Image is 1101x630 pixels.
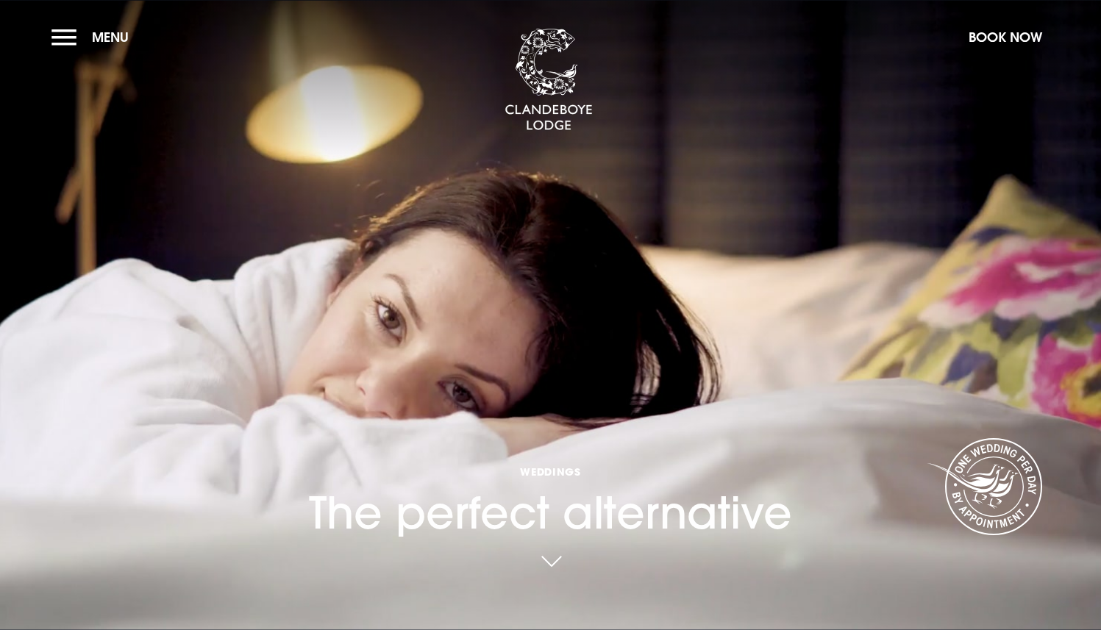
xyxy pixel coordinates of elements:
[309,465,792,479] span: Weddings
[51,21,136,53] button: Menu
[505,29,593,132] img: Clandeboye Lodge
[92,29,129,46] span: Menu
[961,21,1050,53] button: Book Now
[309,387,792,539] h1: The perfect alternative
